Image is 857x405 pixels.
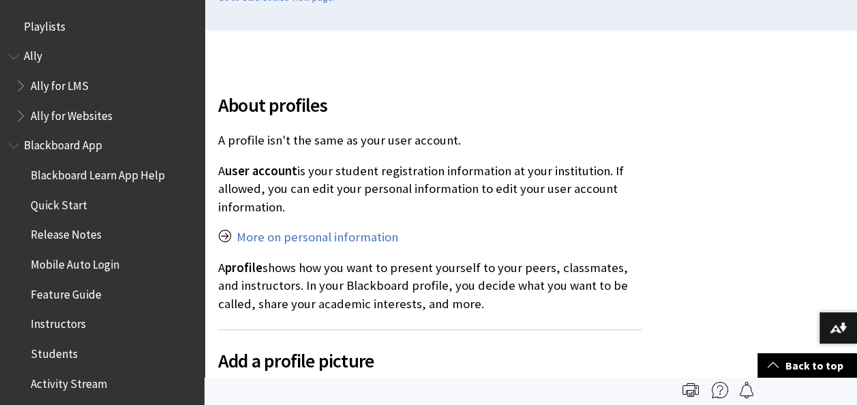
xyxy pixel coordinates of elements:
span: Students [31,342,78,361]
span: Playlists [24,15,65,33]
span: Mobile Auto Login [31,253,119,271]
span: About profiles [218,91,642,119]
span: Blackboard App [24,134,102,153]
span: Feature Guide [31,283,102,301]
nav: Book outline for Anthology Ally Help [8,45,196,127]
span: Ally for LMS [31,74,89,93]
span: Add a profile picture [218,346,642,375]
span: Activity Stream [31,372,107,391]
p: A profile isn't the same as your user account. [218,132,642,149]
span: Ally [24,45,42,63]
img: Print [682,382,699,398]
a: Back to top [757,353,857,378]
span: Quick Start [31,194,87,212]
span: Ally for Websites [31,104,112,123]
img: Follow this page [738,382,755,398]
img: More help [712,382,728,398]
a: More on personal information [237,229,398,245]
span: user account [225,163,297,179]
span: Instructors [31,313,86,331]
nav: Book outline for Playlists [8,15,196,38]
span: profile [225,260,262,275]
span: Release Notes [31,224,102,242]
p: A is your student registration information at your institution. If allowed, you can edit your per... [218,162,642,216]
span: Blackboard Learn App Help [31,164,165,182]
p: A shows how you want to present yourself to your peers, classmates, and instructors. In your Blac... [218,259,642,313]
